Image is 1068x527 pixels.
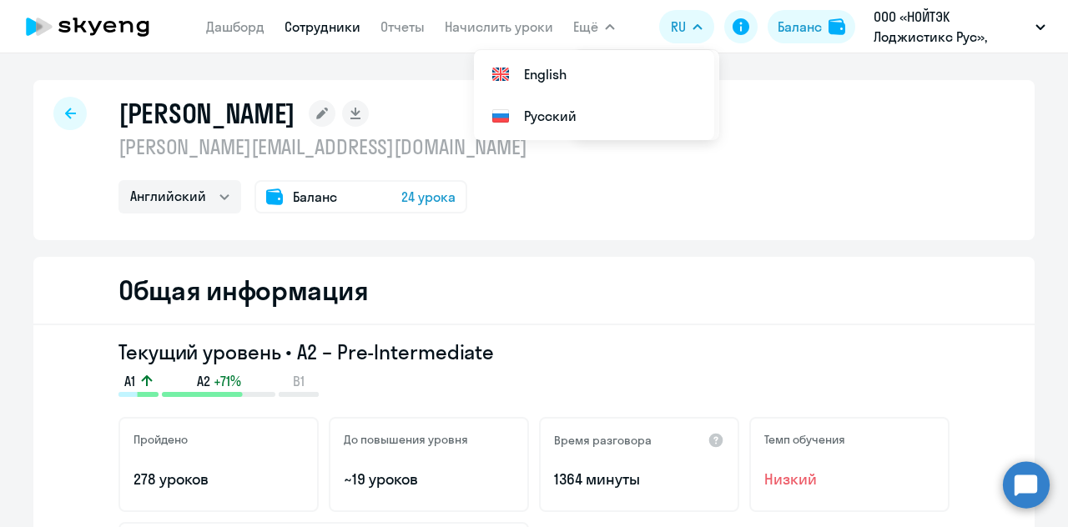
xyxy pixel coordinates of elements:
span: 24 урока [401,187,456,207]
span: Ещё [573,17,598,37]
img: Русский [491,106,511,126]
span: A1 [124,372,135,390]
span: Низкий [764,469,934,490]
h5: Время разговора [554,433,652,448]
p: 278 уроков [133,469,304,490]
div: Баланс [778,17,822,37]
ul: Ещё [474,50,714,140]
span: +71% [214,372,241,390]
h5: Пройдено [133,432,188,447]
p: 1364 минуты [554,469,724,490]
span: Баланс [293,187,337,207]
h2: Общая информация [118,274,368,307]
button: Ещё [573,10,615,43]
img: English [491,64,511,84]
p: ~19 уроков [344,469,514,490]
button: RU [659,10,714,43]
h5: Темп обучения [764,432,845,447]
a: Дашборд [206,18,264,35]
p: ООО «НОЙТЭК Лоджистикс Рус», НОЙТЭК ЛОДЖИСТИКС РУС, ООО [874,7,1029,47]
h1: [PERSON_NAME] [118,97,295,130]
img: balance [829,18,845,35]
a: Отчеты [380,18,425,35]
a: Начислить уроки [445,18,553,35]
span: RU [671,17,686,37]
button: Балансbalance [768,10,855,43]
span: B1 [293,372,305,390]
h3: Текущий уровень • A2 – Pre-Intermediate [118,339,950,365]
span: A2 [197,372,210,390]
h5: До повышения уровня [344,432,468,447]
a: Сотрудники [285,18,360,35]
p: [PERSON_NAME][EMAIL_ADDRESS][DOMAIN_NAME] [118,133,527,160]
button: ООО «НОЙТЭК Лоджистикс Рус», НОЙТЭК ЛОДЖИСТИКС РУС, ООО [865,7,1054,47]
